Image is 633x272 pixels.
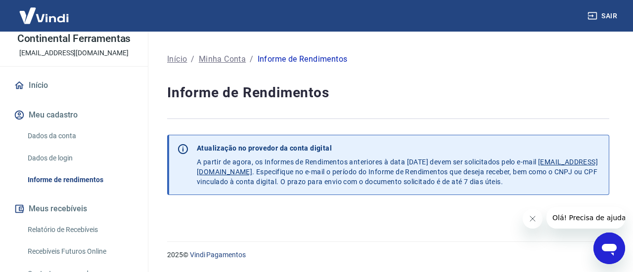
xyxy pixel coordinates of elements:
p: 2025 © [167,250,609,260]
p: / [250,53,253,65]
a: Relatório de Recebíveis [24,220,136,240]
a: Dados de login [24,148,136,168]
a: Vindi Pagamentos [190,251,246,259]
a: Início [12,75,136,96]
strong: Atualização no provedor da conta digital [197,144,332,152]
div: Informe de Rendimentos [258,53,348,65]
a: Minha Conta [199,53,246,65]
a: Início [167,53,187,65]
p: / [191,53,194,65]
button: Meu cadastro [12,104,136,126]
p: A partir de agora, os Informes de Rendimentos anteriores à data [DATE] devem ser solicitados pelo... [197,143,601,187]
a: Informe de rendimentos [24,170,136,190]
iframe: Mensagem da empresa [546,207,625,229]
button: Meus recebíveis [12,198,136,220]
p: [EMAIL_ADDRESS][DOMAIN_NAME] [19,48,129,58]
p: Continental Ferramentas [17,34,131,44]
a: Dados da conta [24,126,136,146]
h4: Informe de Rendimentos [167,83,609,103]
button: Sair [586,7,621,25]
iframe: Fechar mensagem [523,209,543,229]
iframe: Botão para abrir a janela de mensagens [593,233,625,264]
span: Olá! Precisa de ajuda? [6,7,83,15]
a: Recebíveis Futuros Online [24,241,136,262]
img: Vindi [12,0,76,31]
